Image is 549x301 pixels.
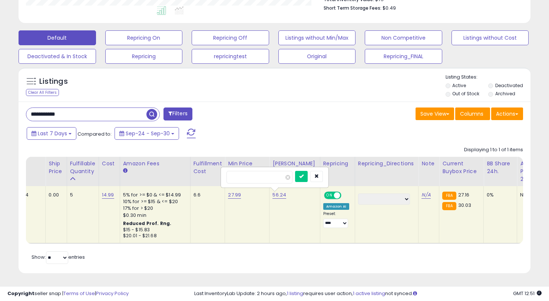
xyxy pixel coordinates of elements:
button: Filters [163,107,192,120]
span: Last 7 Days [38,130,67,137]
div: Min Price [228,160,266,168]
div: Current Buybox Price [442,160,480,175]
div: Last InventoryLab Update: 2 hours ago, requires user action, not synced. [194,290,542,297]
div: Fulfillable Quantity [70,160,96,175]
small: FBA [442,192,456,200]
th: CSV column name: cust_attr_1_Repricing_Directions [355,157,419,186]
button: Repricing_FINAL [365,49,442,64]
div: 5 [70,192,93,198]
button: Original [278,49,356,64]
div: Amazon AI [323,203,349,210]
div: seller snap | | [7,290,129,297]
button: Non Competitive [365,30,442,45]
button: Columns [455,107,490,120]
a: 14.99 [102,191,114,199]
div: BB Share 24h. [487,160,514,175]
span: Columns [460,110,483,118]
span: ON [325,192,334,199]
label: Active [452,82,466,89]
a: 56.24 [272,191,286,199]
button: Listings without Cost [452,30,529,45]
div: $15 - $15.83 [123,227,185,233]
small: Amazon Fees. [123,168,128,174]
div: Repricing [323,160,352,168]
div: 17% for > $20 [123,205,185,212]
button: Sep-24 - Sep-30 [115,127,179,140]
label: Deactivated [495,82,523,89]
div: Note [421,160,436,168]
div: N/A [520,192,545,198]
span: 30.03 [458,202,472,209]
strong: Copyright [7,290,34,297]
a: Terms of Use [63,290,95,297]
p: Listing States: [446,74,530,81]
h5: Listings [39,76,68,87]
div: 5% for >= $0 & <= $14.99 [123,192,185,198]
span: Show: entries [32,254,85,261]
button: Repricing On [105,30,183,45]
span: 2025-10-8 12:51 GMT [513,290,542,297]
button: Deactivated & In Stock [19,49,96,64]
button: Actions [491,107,523,120]
button: Listings without Min/Max [278,30,356,45]
span: 27.16 [458,191,470,198]
div: Fulfillment Cost [194,160,222,175]
div: 0.00 [49,192,61,198]
a: 1 listing [287,290,303,297]
b: Short Term Storage Fees: [324,5,381,11]
div: Preset: [323,211,349,228]
span: Compared to: [77,130,112,138]
div: Repricing_Directions [358,160,416,168]
button: Repricing Off [192,30,269,45]
small: FBA [442,202,456,210]
div: 0% [487,192,511,198]
button: repricingtest [192,49,269,64]
div: Clear All Filters [26,89,59,96]
div: 10% for >= $15 & <= $20 [123,198,185,205]
span: OFF [340,192,352,199]
button: Default [19,30,96,45]
button: Repricing [105,49,183,64]
a: 27.99 [228,191,241,199]
span: Sep-24 - Sep-30 [126,130,170,137]
b: Reduced Prof. Rng. [123,220,172,226]
div: Avg Win Price 24h. [520,160,547,183]
div: Cost [102,160,117,168]
div: $0.30 min [123,212,185,219]
div: Ship Price [49,160,63,175]
div: 6.6 [194,192,219,198]
div: Displaying 1 to 1 of 1 items [464,146,523,153]
div: Amazon Fees [123,160,187,168]
div: $20.01 - $21.68 [123,233,185,239]
span: $0.49 [383,4,396,11]
label: Archived [495,90,515,97]
label: Out of Stock [452,90,479,97]
a: N/A [421,191,430,199]
button: Save View [416,107,454,120]
div: [PERSON_NAME] [272,160,317,168]
button: Last 7 Days [27,127,76,140]
a: 1 active listing [353,290,385,297]
a: Privacy Policy [96,290,129,297]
